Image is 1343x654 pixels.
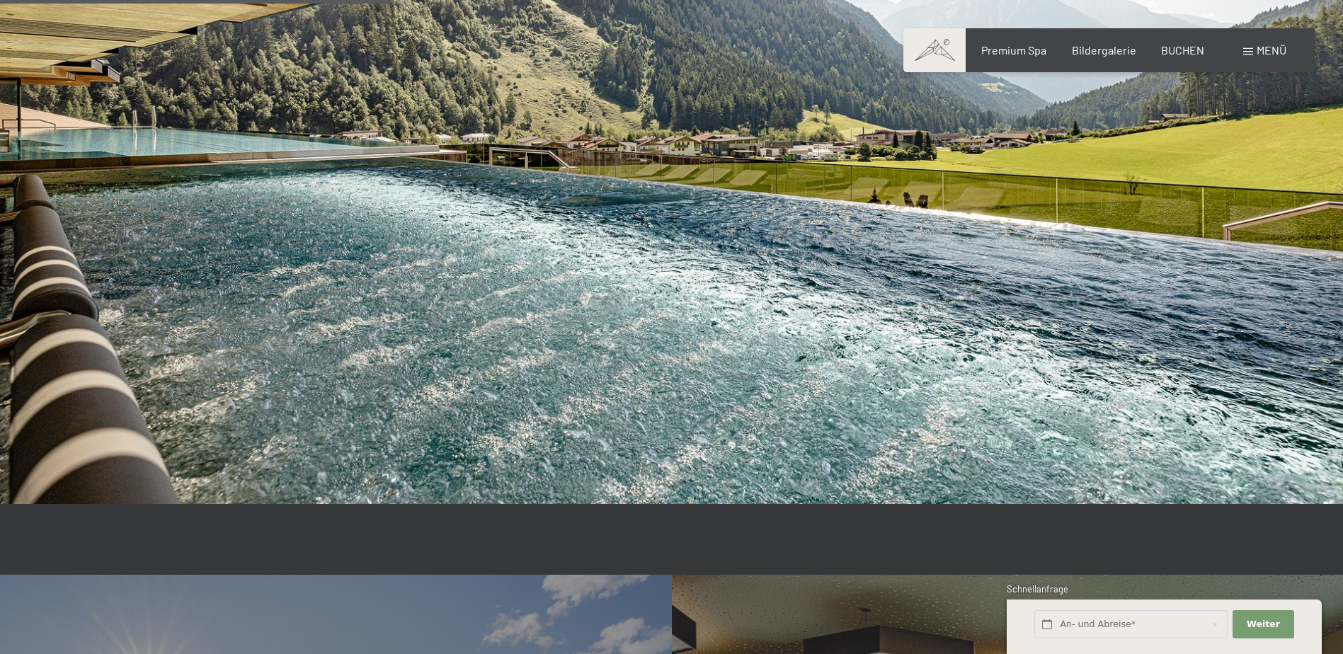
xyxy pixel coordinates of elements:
a: Premium Spa [981,43,1046,57]
span: Weiter [1247,618,1280,631]
a: Bildergalerie [1072,43,1136,57]
button: Weiter [1233,610,1293,639]
span: Schnellanfrage [1007,583,1068,595]
span: Menü [1257,43,1286,57]
a: BUCHEN [1161,43,1204,57]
